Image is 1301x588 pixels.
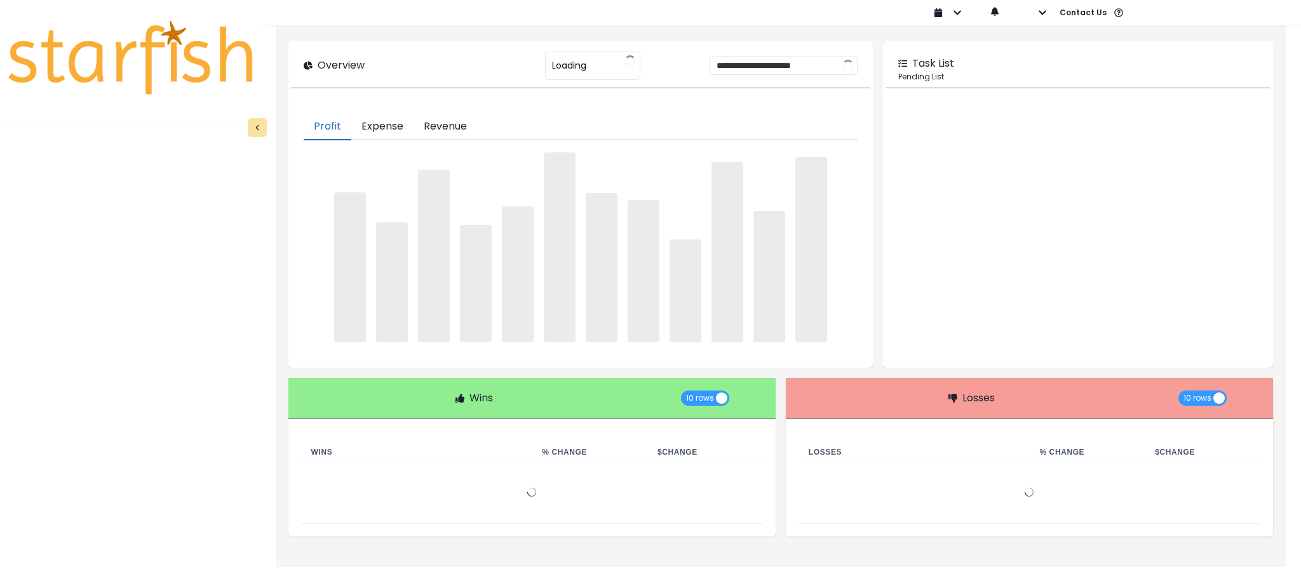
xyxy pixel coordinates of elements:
[304,114,351,140] button: Profit
[334,192,366,342] span: ‌
[711,162,743,343] span: ‌
[460,225,492,342] span: ‌
[753,211,785,342] span: ‌
[686,391,714,406] span: 10 rows
[628,200,659,342] span: ‌
[586,193,617,342] span: ‌
[318,58,365,73] p: Overview
[799,444,1030,460] th: Losses
[418,170,450,342] span: ‌
[376,222,408,343] span: ‌
[301,444,532,460] th: Wins
[552,52,586,79] span: Loading
[898,71,1258,83] p: Pending List
[670,239,701,342] span: ‌
[532,444,647,460] th: % Change
[502,206,534,342] span: ‌
[1029,444,1145,460] th: % Change
[647,444,763,460] th: $ Change
[351,114,414,140] button: Expense
[962,391,995,406] p: Losses
[544,152,576,342] span: ‌
[1145,444,1260,460] th: $ Change
[1183,391,1211,406] span: 10 rows
[912,56,954,71] p: Task List
[795,157,827,343] span: ‌
[469,391,493,406] p: Wins
[414,114,477,140] button: Revenue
